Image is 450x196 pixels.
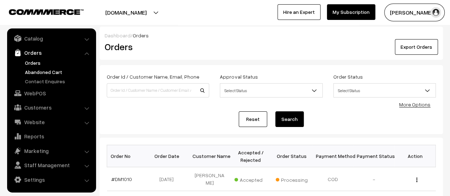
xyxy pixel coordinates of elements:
[220,84,322,97] span: Select Status
[107,73,199,80] label: Order Id / Customer Name, Email, Phone
[430,7,441,18] img: user
[276,174,311,184] span: Processing
[333,73,363,80] label: Order Status
[9,116,94,128] a: Website
[395,145,436,167] th: Action
[277,4,321,20] a: Hire an Expert
[23,68,94,76] a: Abandoned Cart
[189,145,231,167] th: Customer Name
[354,167,395,191] td: -
[148,145,189,167] th: Order Date
[333,83,436,97] span: Select Status
[23,59,94,67] a: Orders
[9,32,94,45] a: Catalog
[9,7,71,16] a: COMMMERCE
[80,4,171,21] button: [DOMAIN_NAME]
[9,46,94,59] a: Orders
[220,83,322,97] span: Select Status
[9,144,94,157] a: Marketing
[9,159,94,171] a: Staff Management
[275,111,304,127] button: Search
[234,174,270,184] span: Accepted
[9,101,94,114] a: Customers
[384,4,445,21] button: [PERSON_NAME]
[23,78,94,85] a: Contact Enquires
[271,145,313,167] th: Order Status
[105,32,438,39] div: /
[9,173,94,186] a: Settings
[9,9,84,15] img: COMMMERCE
[334,84,435,97] span: Select Status
[107,145,148,167] th: Order No
[327,4,375,20] a: My Subscription
[105,41,208,52] h2: Orders
[9,87,94,100] a: WebPOS
[416,178,417,182] img: Menu
[189,167,231,191] td: [PERSON_NAME]
[312,167,354,191] td: COD
[399,101,430,107] a: More Options
[220,73,258,80] label: Approval Status
[148,167,189,191] td: [DATE]
[312,145,354,167] th: Payment Method
[107,83,209,97] input: Order Id / Customer Name / Customer Email / Customer Phone
[239,111,267,127] a: Reset
[105,32,131,38] a: Dashboard
[133,32,149,38] span: Orders
[9,130,94,143] a: Reports
[230,145,271,167] th: Accepted / Rejected
[111,176,132,182] a: #DM1010
[395,39,438,55] button: Export Orders
[354,145,395,167] th: Payment Status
